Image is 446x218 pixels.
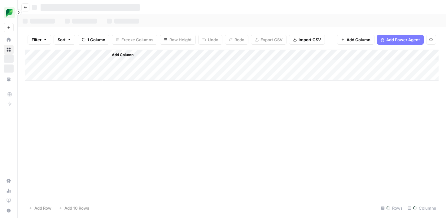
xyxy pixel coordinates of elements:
button: Add Row [25,203,55,213]
button: Add 10 Rows [55,203,93,213]
span: Add 10 Rows [64,205,89,211]
span: Undo [208,37,218,43]
span: Add Power Agent [386,37,420,43]
span: Freeze Columns [121,37,153,43]
button: Row Height [160,35,196,45]
div: Columns [405,203,439,213]
span: Sort [58,37,66,43]
a: Learning Hub [4,196,14,206]
button: Filter [28,35,51,45]
a: Usage [4,186,14,196]
img: SproutSocial Logo [4,7,15,18]
span: Row Height [169,37,192,43]
button: Workspace: SproutSocial [4,5,14,20]
button: Add Column [104,51,136,59]
span: Add Column [347,37,370,43]
button: Add Power Agent [377,35,424,45]
span: Add Row [34,205,51,211]
button: Sort [54,35,75,45]
span: Add Column [112,52,133,58]
button: Undo [198,35,222,45]
button: Freeze Columns [112,35,157,45]
a: Browse [4,45,14,55]
a: Your Data [4,74,14,84]
button: Add Column [337,35,374,45]
span: 1 Column [87,37,105,43]
a: Home [4,35,14,45]
button: Help + Support [4,206,14,216]
span: Filter [32,37,42,43]
span: Export CSV [260,37,282,43]
button: Redo [225,35,248,45]
span: Import CSV [299,37,321,43]
button: Export CSV [251,35,286,45]
a: Settings [4,176,14,186]
div: Rows [378,203,405,213]
span: Redo [234,37,244,43]
button: Import CSV [289,35,325,45]
button: 1 Column [78,35,109,45]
